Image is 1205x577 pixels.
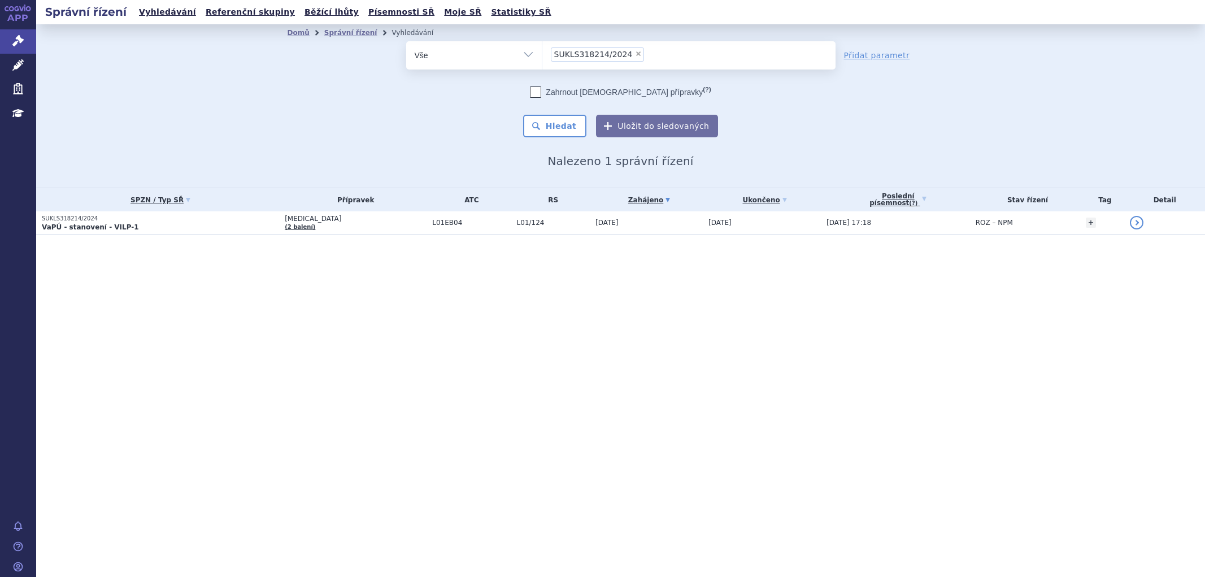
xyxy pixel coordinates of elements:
th: ATC [427,188,511,211]
label: Zahrnout [DEMOGRAPHIC_DATA] přípravky [530,86,711,98]
p: SUKLS318214/2024 [42,215,279,223]
span: × [635,50,642,57]
a: Správní řízení [324,29,377,37]
strong: VaPÚ - stanovení - VILP-1 [42,223,139,231]
a: Domů [288,29,310,37]
span: SUKLS318214/2024 [554,50,633,58]
a: + [1086,218,1096,228]
a: Referenční skupiny [202,5,298,20]
a: Přidat parametr [844,50,910,61]
a: Běžící lhůty [301,5,362,20]
abbr: (?) [703,86,711,93]
th: Detail [1124,188,1205,211]
span: [DATE] 17:18 [826,219,871,227]
th: Tag [1080,188,1125,211]
a: detail [1130,216,1143,229]
span: [MEDICAL_DATA] [285,215,427,223]
input: SUKLS318214/2024 [647,47,654,61]
span: [DATE] [595,219,619,227]
a: Písemnosti SŘ [365,5,438,20]
a: Statistiky SŘ [488,5,554,20]
h2: Správní řízení [36,4,136,20]
a: SPZN / Typ SŘ [42,192,279,208]
a: Poslednípísemnost(?) [826,188,970,211]
th: RS [511,188,590,211]
button: Uložit do sledovaných [596,115,718,137]
a: Zahájeno [595,192,703,208]
span: L01/124 [517,219,590,227]
button: Hledat [523,115,587,137]
li: Vyhledávání [391,24,448,41]
a: Vyhledávání [136,5,199,20]
a: Moje SŘ [441,5,485,20]
span: ROZ – NPM [976,219,1013,227]
a: Ukončeno [708,192,821,208]
span: L01EB04 [432,219,511,227]
abbr: (?) [909,200,917,207]
th: Stav řízení [970,188,1080,211]
th: Přípravek [279,188,427,211]
span: Nalezeno 1 správní řízení [547,154,693,168]
a: (2 balení) [285,224,315,230]
span: [DATE] [708,219,732,227]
